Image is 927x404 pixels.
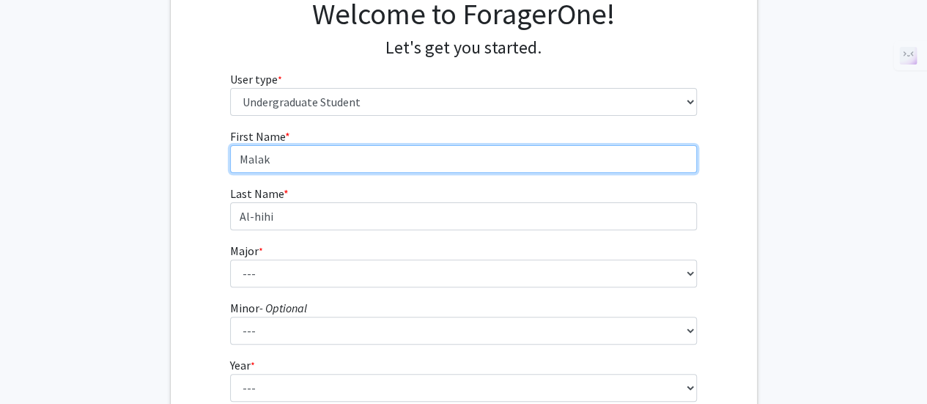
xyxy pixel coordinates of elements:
[230,70,282,88] label: User type
[230,299,307,317] label: Minor
[230,356,255,374] label: Year
[230,186,284,201] span: Last Name
[11,338,62,393] iframe: Chat
[230,129,285,144] span: First Name
[259,301,307,315] i: - Optional
[230,37,697,59] h4: Let's get you started.
[230,242,263,260] label: Major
